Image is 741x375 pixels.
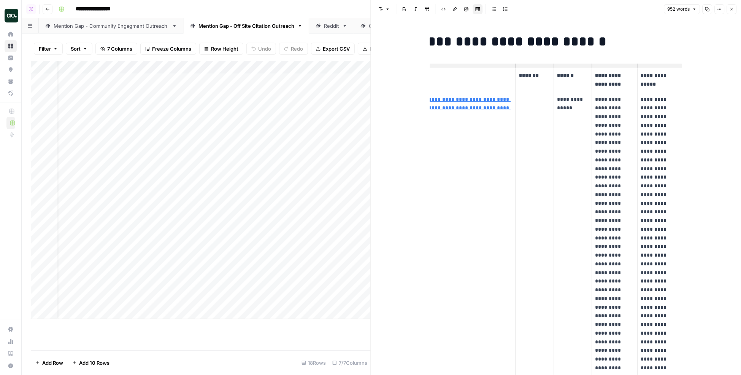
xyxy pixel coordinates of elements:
[667,6,690,13] span: 952 words
[258,45,271,53] span: Undo
[31,357,68,369] button: Add Row
[354,18,419,34] a: Offsite Rewrite
[184,18,309,34] a: Mention Gap - Off Site Citation Outreach
[199,43,243,55] button: Row Height
[42,359,63,367] span: Add Row
[5,28,17,40] a: Home
[5,9,18,22] img: Dillon Test Logo
[291,45,303,53] span: Redo
[79,359,109,367] span: Add 10 Rows
[5,323,17,335] a: Settings
[664,4,700,14] button: 952 words
[68,357,114,369] button: Add 10 Rows
[152,45,191,53] span: Freeze Columns
[107,45,132,53] span: 7 Columns
[198,22,294,30] div: Mention Gap - Off Site Citation Outreach
[311,43,355,55] button: Export CSV
[323,45,350,53] span: Export CSV
[5,335,17,348] a: Usage
[298,357,329,369] div: 18 Rows
[71,45,81,53] span: Sort
[66,43,92,55] button: Sort
[39,45,51,53] span: Filter
[5,6,17,25] button: Workspace: Dillon Test
[5,360,17,372] button: Help + Support
[279,43,308,55] button: Redo
[95,43,137,55] button: 7 Columns
[34,43,63,55] button: Filter
[211,45,238,53] span: Row Height
[246,43,276,55] button: Undo
[309,18,354,34] a: Reddit
[5,87,17,99] a: Flightpath
[39,18,184,34] a: Mention Gap - Community Engagment Outreach
[5,52,17,64] a: Insights
[54,22,169,30] div: Mention Gap - Community Engagment Outreach
[140,43,196,55] button: Freeze Columns
[5,40,17,52] a: Browse
[358,43,402,55] button: Import CSV
[5,75,17,88] a: Your Data
[5,64,17,76] a: Opportunities
[324,22,339,30] div: Reddit
[5,348,17,360] a: Learning Hub
[329,357,371,369] div: 7/7 Columns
